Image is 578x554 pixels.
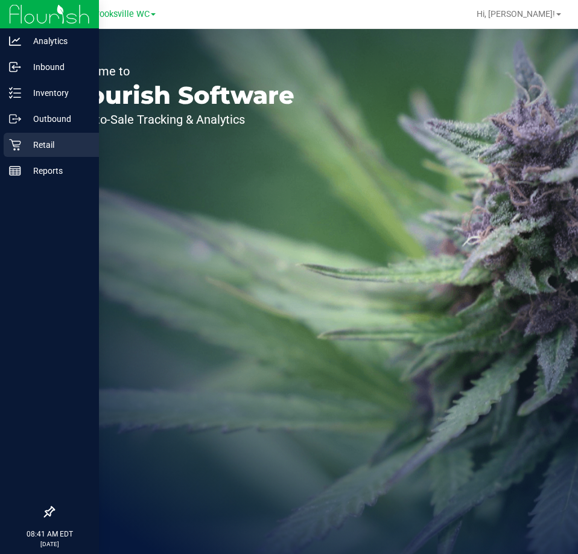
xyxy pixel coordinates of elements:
inline-svg: Retail [9,139,21,151]
p: [DATE] [5,540,94,549]
p: Seed-to-Sale Tracking & Analytics [65,113,294,126]
span: Hi, [PERSON_NAME]! [477,9,555,19]
span: Brooksville WC [91,9,150,19]
p: Analytics [21,34,94,48]
inline-svg: Inventory [9,87,21,99]
inline-svg: Outbound [9,113,21,125]
p: Inventory [21,86,94,100]
inline-svg: Inbound [9,61,21,73]
inline-svg: Reports [9,165,21,177]
p: Retail [21,138,94,152]
inline-svg: Analytics [9,35,21,47]
p: Flourish Software [65,83,294,107]
p: Outbound [21,112,94,126]
p: Welcome to [65,65,294,77]
p: Reports [21,164,94,178]
p: 08:41 AM EDT [5,529,94,540]
p: Inbound [21,60,94,74]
